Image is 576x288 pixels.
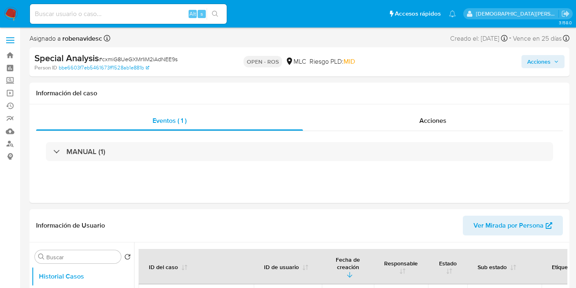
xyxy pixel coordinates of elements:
button: Buscar [38,253,45,260]
p: OPEN - ROS [244,56,282,67]
h3: MANUAL (1) [66,147,105,156]
input: Buscar [46,253,118,261]
div: MANUAL (1) [46,142,553,161]
span: Eventos ( 1 ) [153,116,187,125]
span: MID [344,57,355,66]
span: Vence en 25 días [513,34,562,43]
span: Asignado a [30,34,102,43]
span: Riesgo PLD: [310,57,355,66]
span: s [200,10,203,18]
b: robenavidesc [61,34,102,43]
span: Acciones [527,55,551,68]
button: Volver al orden por defecto [124,253,131,263]
span: # cxmiG8UeGXMr1iM2iAdNEE9s [99,55,178,63]
div: MLC [285,57,306,66]
span: Acciones [419,116,446,125]
div: Creado el: [DATE] [450,33,508,44]
a: Notificaciones [449,10,456,17]
span: Accesos rápidos [395,9,441,18]
h1: Información de Usuario [36,221,105,230]
button: Acciones [521,55,565,68]
button: Ver Mirada por Persona [463,216,563,235]
span: Alt [189,10,196,18]
span: - [509,33,511,44]
h1: Información del caso [36,89,563,97]
p: cristian.porley@mercadolibre.com [476,10,559,18]
a: Salir [561,9,570,18]
button: Historial Casos [32,267,134,286]
b: Special Analysis [34,51,99,65]
button: search-icon [207,8,223,20]
a: bbe6603f7eb5461673ff1528ab1e881b [59,64,149,71]
b: Person ID [34,64,57,71]
input: Buscar usuario o caso... [30,9,227,19]
span: Ver Mirada por Persona [474,216,544,235]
